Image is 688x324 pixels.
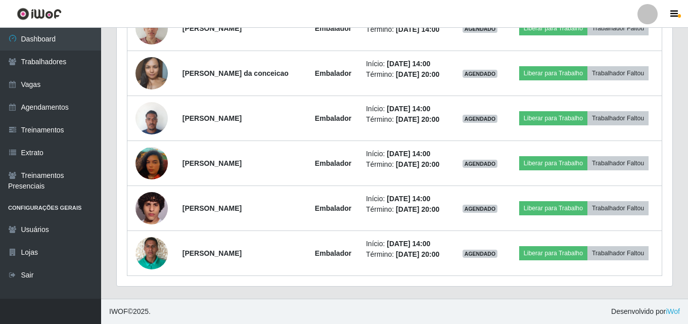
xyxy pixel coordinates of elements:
[387,105,430,113] time: [DATE] 14:00
[315,24,351,32] strong: Embalador
[463,25,498,33] span: AGENDADO
[366,239,448,249] li: Início:
[366,59,448,69] li: Início:
[463,70,498,78] span: AGENDADO
[463,205,498,213] span: AGENDADO
[519,156,587,170] button: Liberar para Trabalho
[587,201,649,215] button: Trabalhador Faltou
[182,159,242,167] strong: [PERSON_NAME]
[366,194,448,204] li: Início:
[17,8,62,20] img: CoreUI Logo
[135,232,168,274] img: 1750010354440.jpeg
[182,69,289,77] strong: [PERSON_NAME] da conceicao
[519,111,587,125] button: Liberar para Trabalho
[182,24,242,32] strong: [PERSON_NAME]
[396,250,439,258] time: [DATE] 20:00
[182,204,242,212] strong: [PERSON_NAME]
[396,115,439,123] time: [DATE] 20:00
[587,21,649,35] button: Trabalhador Faltou
[182,249,242,257] strong: [PERSON_NAME]
[463,115,498,123] span: AGENDADO
[366,159,448,170] li: Término:
[666,307,680,315] a: iWof
[396,70,439,78] time: [DATE] 20:00
[135,179,168,237] img: 1748224927019.jpeg
[366,149,448,159] li: Início:
[396,160,439,168] time: [DATE] 20:00
[315,114,351,122] strong: Embalador
[587,246,649,260] button: Trabalhador Faltou
[396,25,439,33] time: [DATE] 14:00
[519,66,587,80] button: Liberar para Trabalho
[366,69,448,80] li: Término:
[519,246,587,260] button: Liberar para Trabalho
[366,24,448,35] li: Término:
[109,306,151,317] span: © 2025 .
[463,160,498,168] span: AGENDADO
[463,250,498,258] span: AGENDADO
[587,111,649,125] button: Trabalhador Faltou
[366,249,448,260] li: Término:
[366,104,448,114] li: Início:
[182,114,242,122] strong: [PERSON_NAME]
[315,69,351,77] strong: Embalador
[135,134,168,192] img: 1745528482671.jpeg
[315,204,351,212] strong: Embalador
[387,60,430,68] time: [DATE] 14:00
[387,195,430,203] time: [DATE] 14:00
[135,97,168,140] img: 1732034222988.jpeg
[519,201,587,215] button: Liberar para Trabalho
[396,205,439,213] time: [DATE] 20:00
[519,21,587,35] button: Liberar para Trabalho
[587,156,649,170] button: Trabalhador Faltou
[135,37,168,110] img: 1752311945610.jpeg
[587,66,649,80] button: Trabalhador Faltou
[109,307,128,315] span: IWOF
[366,114,448,125] li: Término:
[387,150,430,158] time: [DATE] 14:00
[135,7,168,50] img: 1752508290504.jpeg
[366,204,448,215] li: Término:
[387,240,430,248] time: [DATE] 14:00
[611,306,680,317] span: Desenvolvido por
[315,159,351,167] strong: Embalador
[315,249,351,257] strong: Embalador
